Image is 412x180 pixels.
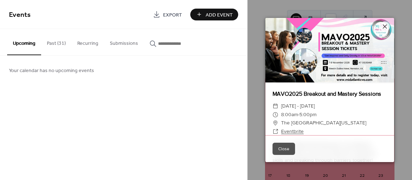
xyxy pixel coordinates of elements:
a: MAVO2025 Breakout and Mastery Sessions [273,91,381,97]
a: Export [148,9,187,20]
button: Upcoming [7,29,41,55]
button: Add Event [190,9,238,20]
button: Recurring [72,29,104,55]
div: ​ [273,119,278,127]
span: Events [9,8,31,22]
span: Your calendar has no upcoming events [9,67,94,75]
span: 5:00pm [299,112,317,117]
div: ​ [273,110,278,119]
span: - [298,112,299,117]
a: Eventbrite [281,128,304,134]
button: Submissions [104,29,144,55]
span: [DATE] - [DATE] [281,102,315,110]
span: 8:00am [281,112,298,117]
span: The [GEOGRAPHIC_DATA][US_STATE] [281,119,366,127]
button: Past (31) [41,29,72,55]
div: ​ [273,102,278,110]
span: Add Event [206,11,233,19]
span: Export [163,11,182,19]
button: Close [273,143,295,155]
div: ​ [273,127,278,136]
